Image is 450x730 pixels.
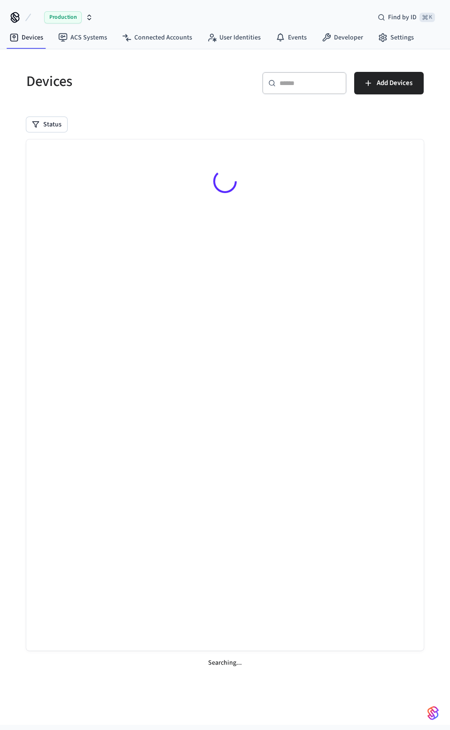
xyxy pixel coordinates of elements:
span: Add Devices [377,77,412,89]
a: Devices [2,29,51,46]
button: Add Devices [354,72,424,94]
a: ACS Systems [51,29,115,46]
span: Find by ID [388,13,417,22]
span: Production [44,11,82,23]
a: Connected Accounts [115,29,200,46]
span: ⌘ K [419,13,435,22]
a: Settings [371,29,421,46]
a: User Identities [200,29,268,46]
a: Events [268,29,314,46]
a: Developer [314,29,371,46]
div: Searching... [26,651,424,676]
img: SeamLogoGradient.69752ec5.svg [427,706,439,721]
div: Find by ID⌘ K [370,9,442,26]
button: Status [26,117,67,132]
h5: Devices [26,72,219,91]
